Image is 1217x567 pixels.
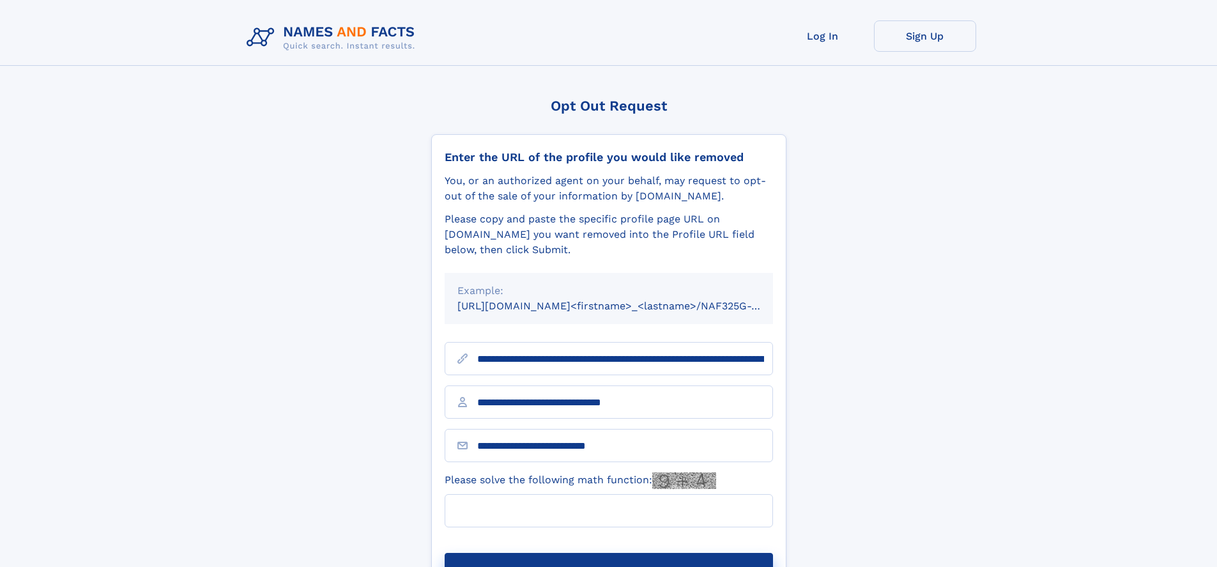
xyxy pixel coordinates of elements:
div: Enter the URL of the profile you would like removed [445,150,773,164]
img: Logo Names and Facts [241,20,425,55]
a: Log In [772,20,874,52]
a: Sign Up [874,20,976,52]
div: Example: [457,283,760,299]
small: [URL][DOMAIN_NAME]<firstname>_<lastname>/NAF325G-xxxxxxxx [457,300,797,312]
label: Please solve the following math function: [445,472,716,489]
div: Opt Out Request [431,98,786,114]
div: Please copy and paste the specific profile page URL on [DOMAIN_NAME] you want removed into the Pr... [445,212,773,258]
div: You, or an authorized agent on your behalf, may request to opt-out of the sale of your informatio... [445,173,773,204]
